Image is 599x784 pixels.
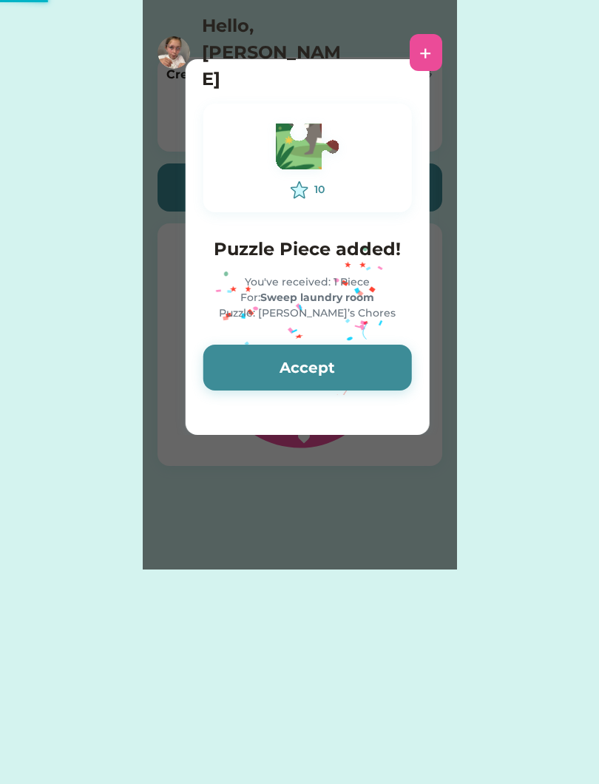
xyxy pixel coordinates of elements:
img: interface-favorite-star--reward-rating-rate-social-star-media-favorite-like-stars.svg [291,181,308,199]
div: + [419,41,432,64]
h4: Puzzle Piece added! [203,236,412,263]
h4: Hello, [PERSON_NAME] [202,13,350,92]
img: Vector.svg [267,117,348,181]
strong: Sweep laundry room [260,291,374,304]
img: https%3A%2F%2F1dfc823d71cc564f25c7cc035732a2d8.cdn.bubble.io%2Ff1752064381002x672006470906129000%... [158,36,190,69]
button: Accept [203,345,412,391]
div: You've received: 1 Piece For: Puzzle: [PERSON_NAME]’s Chores [203,274,412,321]
div: 10 [314,182,325,197]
